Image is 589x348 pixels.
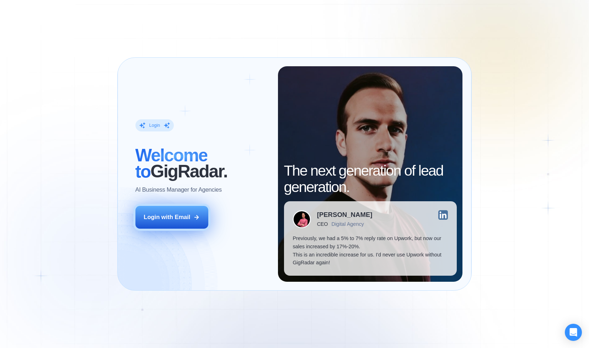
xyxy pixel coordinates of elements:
[135,145,208,182] span: Welcome to
[135,206,208,229] button: Login with Email
[565,324,582,341] div: Open Intercom Messenger
[135,186,222,194] p: AI Business Manager for Agencies
[284,163,457,195] h2: The next generation of lead generation.
[135,147,269,180] h2: ‍ GigRadar.
[144,213,190,222] div: Login with Email
[293,234,448,267] p: Previously, we had a 5% to 7% reply rate on Upwork, but now our sales increased by 17%-20%. This ...
[332,221,364,227] div: Digital Agency
[317,212,373,218] div: [PERSON_NAME]
[149,123,160,129] div: Login
[317,221,328,227] div: CEO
